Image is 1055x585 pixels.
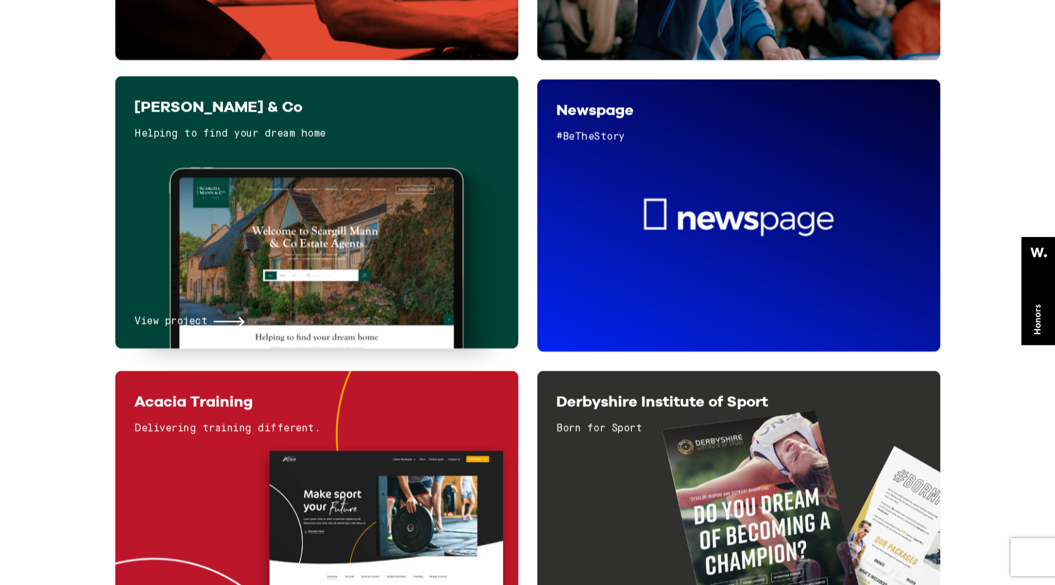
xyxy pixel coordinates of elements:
span: Delivering training different. [134,423,320,434]
span: [PERSON_NAME] & Co [134,97,302,115]
span: Born for Sport [556,423,642,434]
span: #BeTheStory [556,132,625,142]
span: Acacia Training [134,392,253,410]
span: Derbyshire Institute of Sport [556,392,768,410]
span: Newspage [556,100,634,119]
span: View project [134,314,207,330]
span: Helping to find your dream home [134,129,326,139]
